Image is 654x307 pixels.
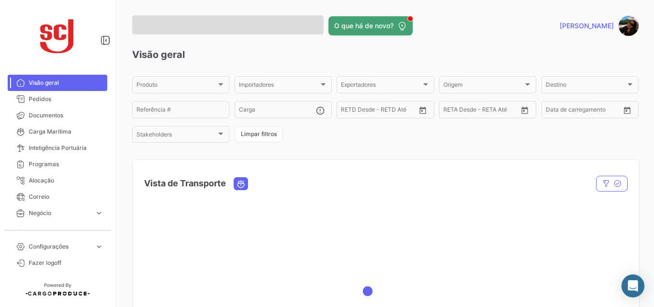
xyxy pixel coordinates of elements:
[132,48,639,61] h3: Visão geral
[239,83,319,90] span: Importadores
[29,225,91,234] span: Estatística
[570,108,605,114] input: Até
[518,103,532,117] button: Open calendar
[334,21,394,31] span: O que há de novo?
[95,242,103,251] span: expand_more
[29,259,103,267] span: Fazer logoff
[8,172,107,189] a: Alocação
[365,108,400,114] input: Até
[29,127,103,136] span: Carga Marítima
[29,242,91,251] span: Configurações
[136,83,216,90] span: Produto
[29,193,103,201] span: Correio
[29,111,103,120] span: Documentos
[328,16,413,35] button: O que há de novo?
[34,11,81,59] img: scj_logo1.svg
[8,140,107,156] a: Inteligência Portuária
[443,108,461,114] input: Desde
[95,225,103,234] span: expand_more
[8,107,107,124] a: Documentos
[144,177,226,190] h4: Vista de Transporte
[8,75,107,91] a: Visão geral
[8,156,107,172] a: Programas
[8,91,107,107] a: Pedidos
[621,274,644,297] div: Abrir Intercom Messenger
[29,79,103,87] span: Visão geral
[341,83,421,90] span: Exportadores
[29,160,103,169] span: Programas
[235,126,283,142] button: Limpar filtros
[443,83,523,90] span: Origem
[560,21,614,31] span: [PERSON_NAME]
[29,144,103,152] span: Inteligência Portuária
[95,209,103,217] span: expand_more
[29,209,91,217] span: Negócio
[136,133,216,139] span: Stakeholders
[416,103,430,117] button: Open calendar
[234,178,248,190] button: Ocean
[341,108,358,114] input: Desde
[8,189,107,205] a: Correio
[620,103,634,117] button: Open calendar
[467,108,503,114] input: Até
[29,95,103,103] span: Pedidos
[546,83,626,90] span: Destino
[29,176,103,185] span: Alocação
[619,16,639,36] img: 95663850_2739718712822740_3329491087747186688_n.jpg
[8,124,107,140] a: Carga Marítima
[546,108,563,114] input: Desde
